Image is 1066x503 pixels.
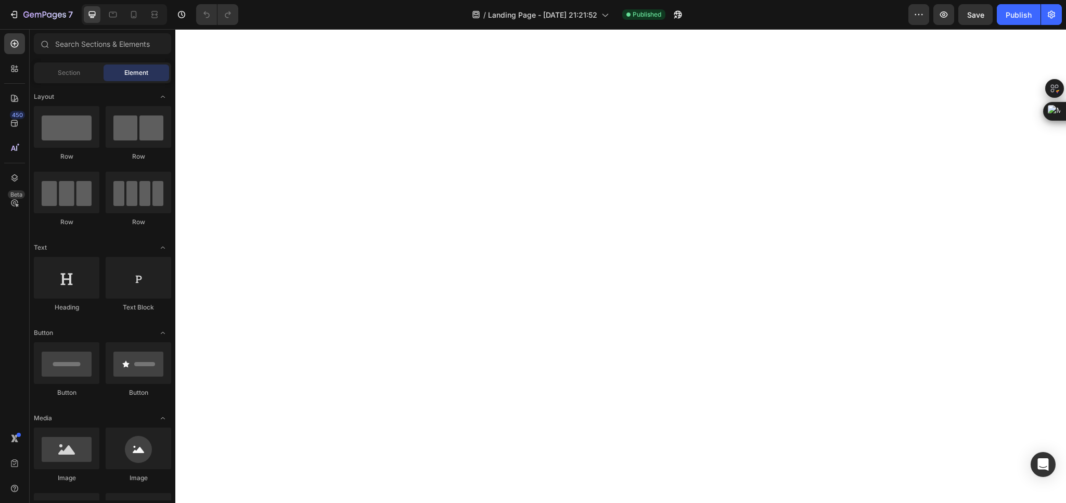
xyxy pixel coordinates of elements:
[106,388,171,397] div: Button
[34,303,99,312] div: Heading
[155,239,171,256] span: Toggle open
[488,9,597,20] span: Landing Page - [DATE] 21:21:52
[58,68,80,78] span: Section
[633,10,661,19] span: Published
[8,190,25,199] div: Beta
[34,473,99,483] div: Image
[155,88,171,105] span: Toggle open
[34,414,52,423] span: Media
[34,92,54,101] span: Layout
[34,388,99,397] div: Button
[68,8,73,21] p: 7
[196,4,238,25] div: Undo/Redo
[958,4,993,25] button: Save
[4,4,78,25] button: 7
[483,9,486,20] span: /
[106,217,171,227] div: Row
[124,68,148,78] span: Element
[34,152,99,161] div: Row
[106,303,171,312] div: Text Block
[155,325,171,341] span: Toggle open
[34,243,47,252] span: Text
[34,328,53,338] span: Button
[34,217,99,227] div: Row
[1031,452,1056,477] div: Open Intercom Messenger
[997,4,1041,25] button: Publish
[967,10,984,19] span: Save
[106,473,171,483] div: Image
[34,33,171,54] input: Search Sections & Elements
[155,410,171,427] span: Toggle open
[175,29,1066,503] iframe: Design area
[1006,9,1032,20] div: Publish
[10,111,25,119] div: 450
[106,152,171,161] div: Row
